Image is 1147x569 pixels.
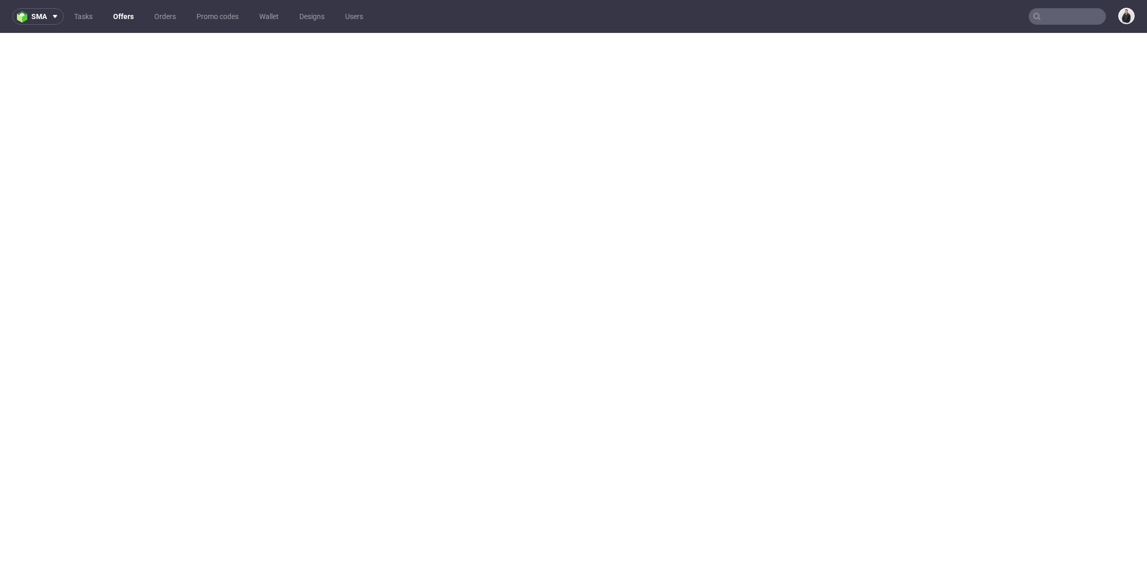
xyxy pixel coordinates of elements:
a: Tasks [68,8,99,25]
button: sma [12,8,64,25]
a: Users [339,8,369,25]
img: logo [17,11,31,23]
img: Adrian Margula [1119,9,1134,23]
a: Designs [293,8,331,25]
a: Promo codes [190,8,245,25]
a: Wallet [253,8,285,25]
a: Offers [107,8,140,25]
span: sma [31,13,47,20]
a: Orders [148,8,182,25]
